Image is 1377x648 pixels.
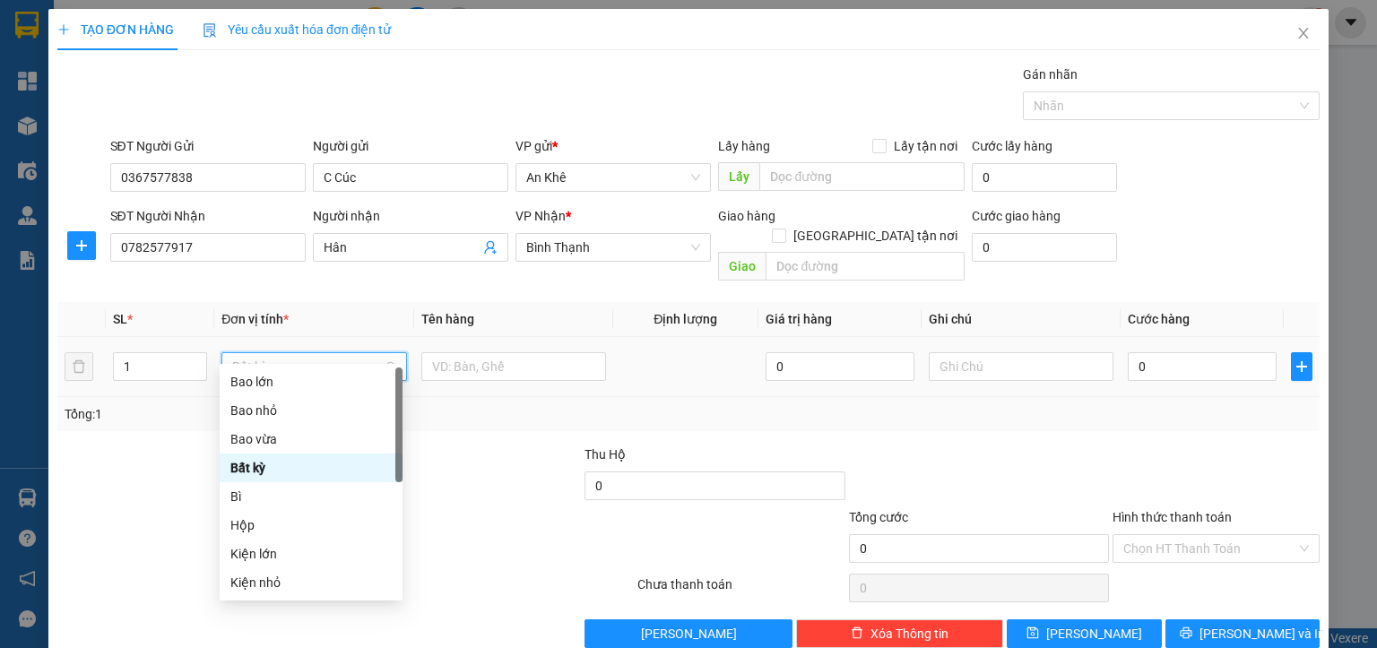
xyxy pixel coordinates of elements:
input: Cước lấy hàng [972,163,1117,192]
span: Giá trị hàng [766,312,832,326]
input: Cước giao hàng [972,233,1117,262]
span: Đơn vị tính [221,312,289,326]
div: Bình Thạnh [171,15,316,37]
span: Nhận: [171,17,214,36]
button: delete [65,352,93,381]
label: Cước giao hàng [972,209,1061,223]
span: [PERSON_NAME] [1046,624,1142,644]
span: An Khê [526,164,700,191]
div: Bao lớn [220,367,403,396]
label: Cước lấy hàng [972,139,1052,153]
div: Người gửi [313,136,508,156]
span: SL [225,128,249,153]
span: delete [851,626,863,641]
div: Tên hàng: xét nghiệm ( : 1 ) [15,130,316,152]
span: Gửi: [15,17,43,36]
span: Lấy hàng [718,139,770,153]
div: Bất kỳ [220,454,403,482]
input: 0 [766,352,914,381]
button: plus [1291,352,1312,381]
span: [GEOGRAPHIC_DATA] tận nơi [786,226,965,246]
div: VP gửi [515,136,711,156]
div: SĐT Người Nhận [110,206,306,226]
input: Dọc đường [766,252,965,281]
div: Bao nhỏ [220,396,403,425]
button: Close [1278,9,1329,59]
div: Kiện nhỏ [220,568,403,597]
div: Hộp [230,515,392,535]
button: save[PERSON_NAME] [1007,619,1162,648]
span: [PERSON_NAME] [641,624,737,644]
div: Chưa thanh toán [636,575,846,606]
div: Kiện lớn [220,540,403,568]
span: Giao hàng [718,209,775,223]
div: ân [171,37,316,58]
span: [PERSON_NAME] và In [1199,624,1325,644]
span: Tổng cước [849,510,908,524]
input: Dọc đường [759,162,965,191]
div: Bao vừa [220,425,403,454]
div: Bì [220,482,403,511]
label: Gán nhãn [1023,67,1078,82]
span: VP Nhận [515,209,566,223]
label: Hình thức thanh toán [1113,510,1232,524]
img: icon [203,23,217,38]
span: printer [1180,626,1192,641]
span: Bình Thạnh [526,234,700,261]
div: 0859660099 [171,58,316,83]
span: Yêu cầu xuất hóa đơn điện tử [203,22,392,37]
span: save [1026,626,1039,641]
div: Bì [230,487,392,506]
div: Tổng: 1 [65,404,533,424]
span: plus [1292,359,1312,374]
span: Lấy tận nơi [887,136,965,156]
div: Kiện lớn [230,544,392,564]
div: nhi [15,37,159,58]
div: Hộp [220,511,403,540]
span: plus [57,23,70,36]
button: printer[PERSON_NAME] và In [1165,619,1321,648]
span: plus [68,238,95,253]
div: Người nhận [313,206,508,226]
span: close [1296,26,1311,40]
span: Bất kỳ [232,353,395,380]
div: Kiện nhỏ [230,573,392,592]
span: Xóa Thông tin [870,624,948,644]
div: Bất kỳ [230,458,392,478]
span: SL [113,312,127,326]
span: Tên hàng [421,312,474,326]
span: TẠO ĐƠN HÀNG [57,22,174,37]
span: Lấy [718,162,759,191]
div: 0967204246 [15,58,159,83]
button: plus [67,231,96,260]
button: deleteXóa Thông tin [796,619,1003,648]
span: user-add [483,240,498,255]
button: [PERSON_NAME] [585,619,792,648]
div: Bao lớn [230,372,392,392]
div: SĐT Người Gửi [110,136,306,156]
div: Bao vừa [230,429,392,449]
th: Ghi chú [922,302,1121,337]
div: Bao nhỏ [230,401,392,420]
div: An Khê [15,15,159,37]
span: Cước hàng [1128,312,1190,326]
input: VD: Bàn, Ghế [421,352,606,381]
span: Định lượng [654,312,717,326]
span: CC : [169,99,194,117]
span: Giao [718,252,766,281]
span: Thu Hộ [585,447,626,462]
input: Ghi Chú [929,352,1113,381]
div: 40.000 [169,94,317,119]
